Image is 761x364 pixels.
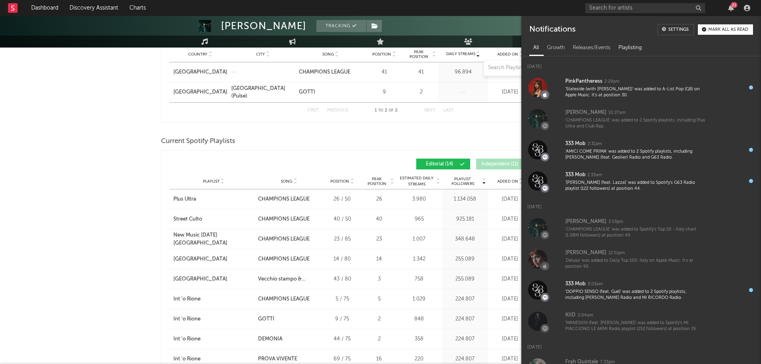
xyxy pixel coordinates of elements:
[173,231,254,247] div: New Music [DATE] [GEOGRAPHIC_DATA]
[364,106,408,115] div: 1 2 2
[728,5,734,11] button: 21
[258,315,274,323] div: GOTTI
[378,109,383,112] span: to
[608,219,623,225] div: 3:53pm
[490,275,530,283] div: [DATE]
[578,312,593,318] div: 2:04am
[398,175,435,187] span: Estimated Daily Streams
[324,275,360,283] div: 43 / 80
[398,255,440,263] div: 1.342
[444,275,486,283] div: 255.089
[258,255,310,263] div: CHAMPIONS LEAGUE
[521,197,761,212] div: [DATE]
[364,335,394,343] div: 2
[521,243,761,274] a: [PERSON_NAME]12:51pm'Delusa' was added to Daily Top 100: Italy on Apple Music. It's at position 95.
[698,24,753,35] button: Mark all as read
[173,335,254,343] a: Int 'o Rione
[565,289,706,301] div: 'DOPPIO SENSO (feat. Guè)' was added to 2 Spotify playlists, including [PERSON_NAME] Radio and MI...
[173,355,254,363] a: Int 'o Rione
[316,20,366,32] button: Tracking
[490,355,530,363] div: [DATE]
[529,41,543,55] div: All
[258,295,310,303] div: CHAMPIONS LEAGUE
[565,227,706,239] div: 'CHAMPIONS LEAGUE' was added to Spotify's Top 50 - Italy chart (1.08M followers) at position 49.
[543,41,569,55] div: Growth
[327,108,348,113] button: Previous
[173,195,196,203] div: Plus Ultra
[364,255,394,263] div: 14
[708,28,748,32] div: Mark all as read
[173,315,201,323] div: Int 'o Rione
[188,52,207,57] span: Country
[521,306,761,337] a: KIID2:04am'MANESKIN (feat. [PERSON_NAME])' was added to Spotify's MI PIACCIONO LE ARMI Radio play...
[173,88,227,96] a: [GEOGRAPHIC_DATA]
[203,179,220,184] span: Playlist
[398,215,440,223] div: 965
[221,20,306,32] div: [PERSON_NAME]
[521,72,761,103] a: PinkPantheress2:29pm'Stateside (with [PERSON_NAME])' was added to A-List Pop (GB) on Apple Music....
[490,295,530,303] div: [DATE]
[324,195,360,203] div: 26 / 50
[490,315,530,323] div: [DATE]
[231,85,295,100] a: [GEOGRAPHIC_DATA] (Pulse)
[324,215,360,223] div: 40 / 50
[658,24,694,35] a: Settings
[364,315,394,323] div: 2
[258,215,310,223] div: CHAMPIONS LEAGUE
[364,275,394,283] div: 3
[324,235,360,243] div: 23 / 85
[521,103,761,134] a: [PERSON_NAME]10:27am'CHAMPIONS LEAGUE' was added to 2 Spotify playlists, including Plus Ultra and...
[588,172,602,178] div: 1:33am
[364,295,394,303] div: 5
[614,41,646,55] div: Playlisting
[585,3,705,13] input: Search for artists
[588,141,602,147] div: 2:31am
[173,255,227,263] div: [GEOGRAPHIC_DATA]
[322,52,334,57] span: Song
[330,179,349,184] span: Position
[565,180,706,192] div: '[PERSON_NAME] (feat. Lazza)' was added to Spotify's G63 Radio playlist (122 followers) at positi...
[299,88,362,96] a: GOTTI
[398,275,440,283] div: 758
[565,117,706,130] div: 'CHAMPIONS LEAGUE' was added to 2 Spotify playlists, including Plus Ultra and Club Rap .
[565,310,576,320] div: KIID
[173,215,202,223] div: Street Culto
[521,337,761,352] div: [DATE]
[443,108,454,113] button: Last
[521,212,761,243] a: [PERSON_NAME]3:53pm'CHAMPIONS LEAGUE' was added to Spotify's Top 50 - Italy chart (1.08M follower...
[173,335,201,343] div: Int 'o Rione
[324,355,360,363] div: 69 / 75
[484,60,584,76] input: Search Playlists/Charts
[490,335,530,343] div: [DATE]
[608,250,625,256] div: 12:51pm
[308,108,319,113] button: First
[424,108,435,113] button: Next
[406,68,436,76] div: 41
[497,52,518,57] span: Added On
[173,295,201,303] div: Int 'o Rione
[608,110,626,116] div: 10:27am
[604,79,620,85] div: 2:29pm
[565,248,606,258] div: [PERSON_NAME]
[173,215,254,223] a: Street Culto
[258,235,310,243] div: CHAMPIONS LEAGUE
[490,195,530,203] div: [DATE]
[364,215,394,223] div: 40
[398,235,440,243] div: 1.007
[521,165,761,197] a: 333 Mob1:33am'[PERSON_NAME] (feat. Lazza)' was added to Spotify's G63 Radio playlist (122 followe...
[521,134,761,165] a: 333 Mob2:31am'AMICI COME PRIMA' was added to 2 Spotify playlists, including [PERSON_NAME] (feat. ...
[565,149,706,161] div: 'AMICI COME PRIMA' was added to 2 Spotify playlists, including [PERSON_NAME] (feat. Geolier) Radi...
[565,258,706,270] div: 'Delusa' was added to Daily Top 100: Italy on Apple Music. It's at position 95.
[366,88,402,96] div: 9
[389,109,393,112] span: of
[299,88,315,96] div: GOTTI
[398,335,440,343] div: 358
[444,255,486,263] div: 255.089
[173,68,227,76] a: [GEOGRAPHIC_DATA]
[324,335,360,343] div: 44 / 75
[565,77,602,86] div: PinkPantheress
[406,88,436,96] div: 2
[364,195,394,203] div: 26
[444,215,486,223] div: 925.181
